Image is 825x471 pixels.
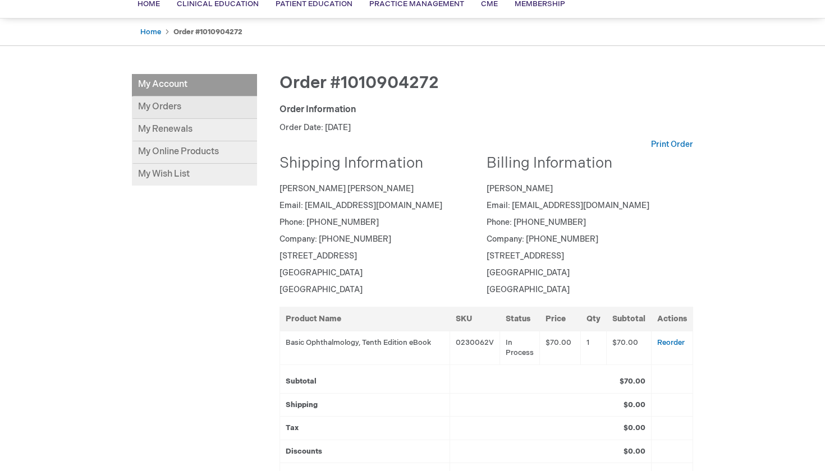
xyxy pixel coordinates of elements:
[279,218,379,227] span: Phone: [PHONE_NUMBER]
[500,307,540,331] th: Status
[132,96,257,119] a: My Orders
[487,184,553,193] span: [PERSON_NAME]
[279,201,442,210] span: Email: [EMAIL_ADDRESS][DOMAIN_NAME]
[620,377,645,386] strong: $70.00
[487,285,570,294] span: [GEOGRAPHIC_DATA]
[487,201,649,210] span: Email: [EMAIL_ADDRESS][DOMAIN_NAME]
[132,141,257,164] a: My Online Products
[657,338,685,347] a: Reorder
[500,331,540,364] td: In Process
[140,27,161,36] a: Home
[173,27,242,36] strong: Order #1010904272
[540,307,581,331] th: Price
[279,268,363,278] span: [GEOGRAPHIC_DATA]
[132,119,257,141] a: My Renewals
[286,423,299,432] strong: Tax
[286,400,318,409] strong: Shipping
[279,73,439,93] span: Order #1010904272
[540,331,581,364] td: $70.00
[607,307,652,331] th: Subtotal
[487,218,586,227] span: Phone: [PHONE_NUMBER]
[487,234,598,244] span: Company: [PHONE_NUMBER]
[487,268,570,278] span: [GEOGRAPHIC_DATA]
[652,307,693,331] th: Actions
[279,122,693,133] p: Order Date: [DATE]
[607,331,652,364] td: $70.00
[450,307,500,331] th: SKU
[450,331,500,364] td: 0230062V
[279,156,478,172] h2: Shipping Information
[487,251,564,261] span: [STREET_ADDRESS]
[280,331,450,364] td: Basic Ophthalmology, Tenth Edition eBook
[581,307,607,331] th: Qty
[286,377,317,386] strong: Subtotal
[132,164,257,186] a: My Wish List
[624,447,645,456] strong: $0.00
[624,423,645,432] strong: $0.00
[487,156,685,172] h2: Billing Information
[651,139,693,150] a: Print Order
[280,307,450,331] th: Product Name
[581,331,607,364] td: 1
[279,285,363,294] span: [GEOGRAPHIC_DATA]
[279,251,357,261] span: [STREET_ADDRESS]
[279,234,391,244] span: Company: [PHONE_NUMBER]
[286,447,322,456] strong: Discounts
[279,104,693,117] div: Order Information
[624,400,645,409] strong: $0.00
[279,184,414,193] span: [PERSON_NAME] [PERSON_NAME]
